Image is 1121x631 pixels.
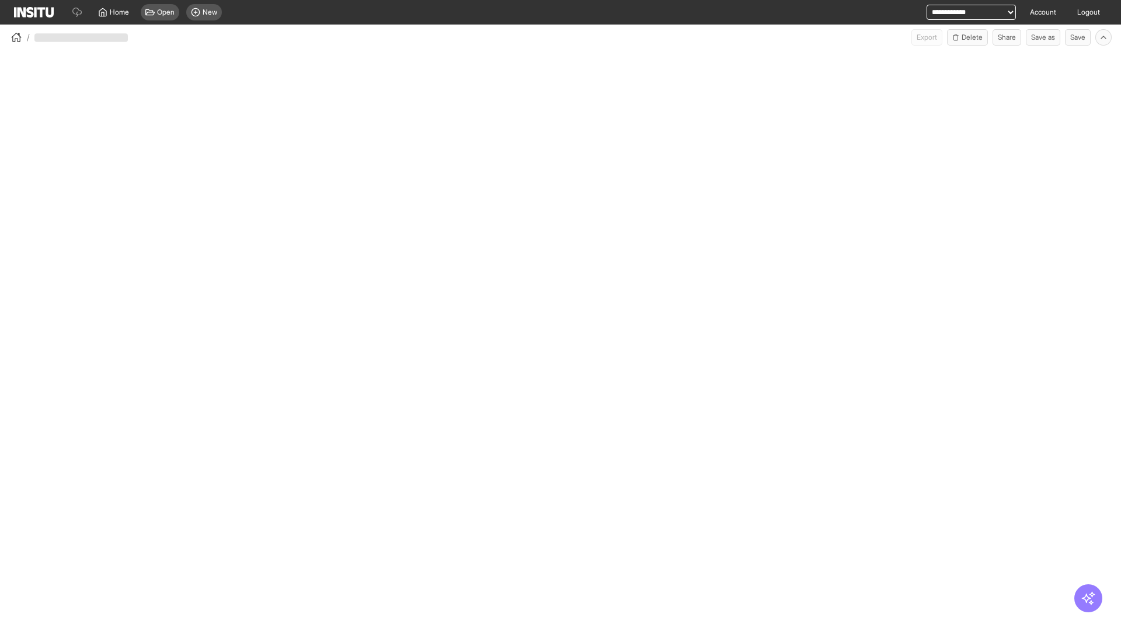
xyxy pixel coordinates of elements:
[911,29,942,46] span: Can currently only export from Insights reports.
[14,7,54,18] img: Logo
[1026,29,1060,46] button: Save as
[27,32,30,43] span: /
[1065,29,1091,46] button: Save
[203,8,217,17] span: New
[110,8,129,17] span: Home
[157,8,175,17] span: Open
[993,29,1021,46] button: Share
[911,29,942,46] button: Export
[9,30,30,44] button: /
[947,29,988,46] button: Delete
